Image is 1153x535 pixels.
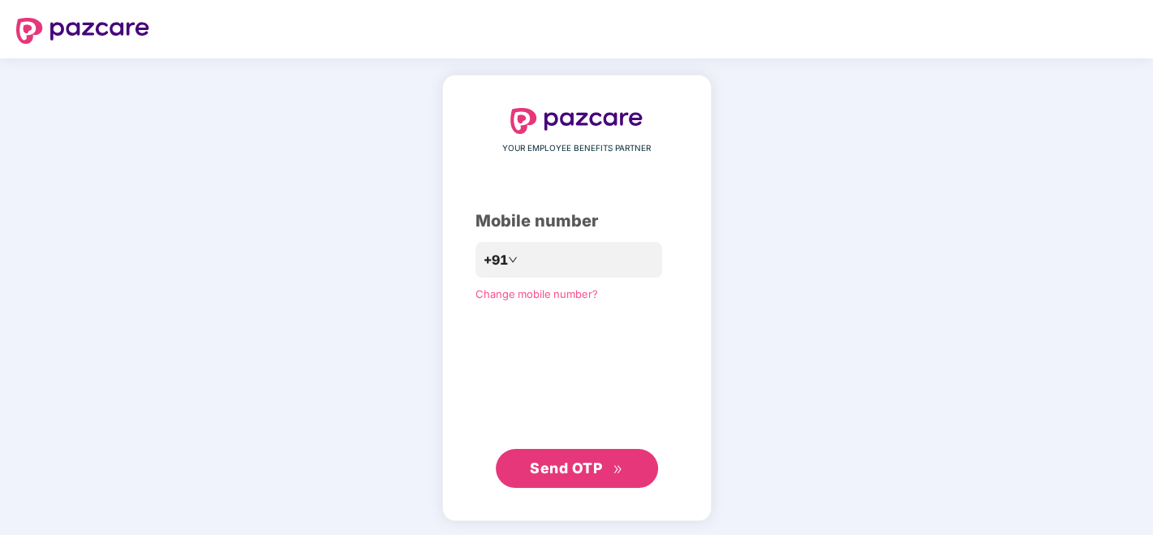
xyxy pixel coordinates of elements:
[508,255,518,265] span: down
[502,142,651,155] span: YOUR EMPLOYEE BENEFITS PARTNER
[16,18,149,44] img: logo
[484,250,508,270] span: +91
[475,287,598,300] a: Change mobile number?
[475,209,678,234] div: Mobile number
[613,464,623,475] span: double-right
[530,459,602,477] span: Send OTP
[496,449,658,488] button: Send OTPdouble-right
[510,108,643,134] img: logo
